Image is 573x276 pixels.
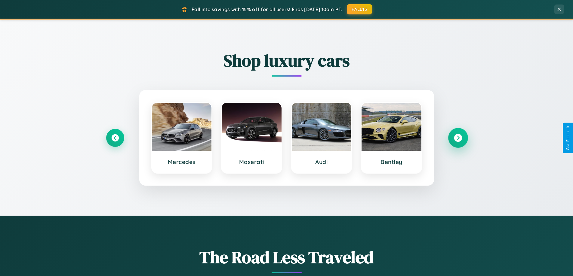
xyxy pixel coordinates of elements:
[158,158,206,165] h3: Mercedes
[228,158,276,165] h3: Maserati
[106,246,467,269] h1: The Road Less Traveled
[368,158,415,165] h3: Bentley
[566,126,570,150] div: Give Feedback
[106,49,467,72] h2: Shop luxury cars
[192,6,342,12] span: Fall into savings with 15% off for all users! Ends [DATE] 10am PT.
[298,158,346,165] h3: Audi
[347,4,372,14] button: FALL15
